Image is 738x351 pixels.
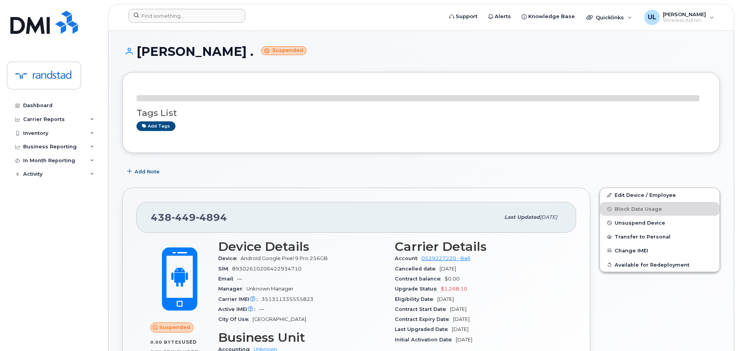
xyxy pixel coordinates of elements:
[600,216,719,230] button: Unsuspend Device
[615,262,689,267] span: Available for Redeployment
[172,212,196,223] span: 449
[504,214,540,220] span: Last updated
[151,212,227,223] span: 438
[218,266,232,272] span: SIM
[600,202,719,216] button: Block Data Usage
[135,168,160,175] span: Add Note
[232,266,302,272] span: 89302610206422934710
[246,286,293,292] span: Unknown Manager
[395,286,441,292] span: Upgrade Status
[122,165,166,178] button: Add Note
[445,276,460,282] span: $0.00
[241,255,328,261] span: Android Google Pixel 9 Pro 256GB
[440,266,456,272] span: [DATE]
[259,306,264,312] span: —
[600,244,719,257] button: Change IMEI
[441,286,467,292] span: $1,268.10
[421,255,470,261] a: 0529227220 - Bell
[218,331,386,344] h3: Business Unit
[456,337,472,343] span: [DATE]
[395,316,453,322] span: Contract Expiry Date
[218,306,259,312] span: Active IMEI
[237,276,242,282] span: —
[453,316,470,322] span: [DATE]
[395,337,456,343] span: Initial Activation Date
[150,339,182,345] span: 0.00 Bytes
[450,306,467,312] span: [DATE]
[122,45,720,58] h1: [PERSON_NAME] .
[395,266,440,272] span: Cancelled date
[395,296,437,302] span: Eligibility Date
[218,286,246,292] span: Manager
[600,230,719,244] button: Transfer to Personal
[540,214,557,220] span: [DATE]
[218,276,237,282] span: Email
[159,324,190,331] span: Suspended
[253,316,306,322] span: [GEOGRAPHIC_DATA]
[136,108,706,118] h3: Tags List
[218,255,241,261] span: Device
[261,46,307,55] small: Suspended
[600,188,719,202] a: Edit Device / Employee
[182,339,197,345] span: used
[218,316,253,322] span: City Of Use
[261,296,313,302] span: 351311335555823
[395,240,562,254] h3: Carrier Details
[136,121,175,131] a: Add tags
[218,296,261,302] span: Carrier IMEI
[395,326,452,332] span: Last Upgraded Date
[437,296,454,302] span: [DATE]
[615,220,665,226] span: Unsuspend Device
[395,306,450,312] span: Contract Start Date
[196,212,227,223] span: 4894
[600,258,719,272] button: Available for Redeployment
[218,240,386,254] h3: Device Details
[395,255,421,261] span: Account
[395,276,445,282] span: Contract balance
[452,326,468,332] span: [DATE]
